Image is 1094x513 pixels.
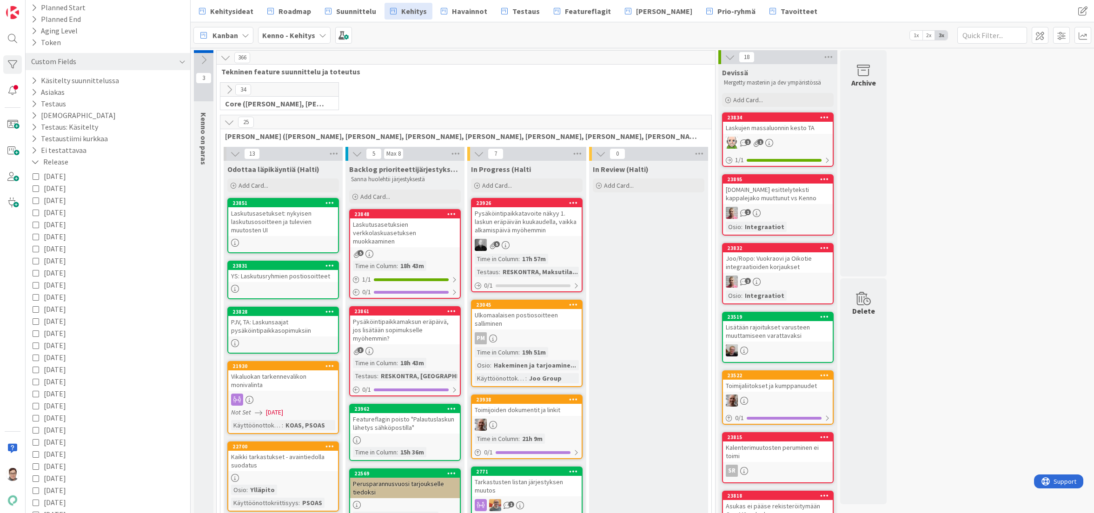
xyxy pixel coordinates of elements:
[472,467,582,496] div: 2771Tarkastusten listan järjestyksen muutos
[33,472,66,484] button: [DATE]
[44,363,66,375] span: [DATE]
[44,472,66,484] span: [DATE]
[723,175,833,204] div: 23895[DOMAIN_NAME] esittelyteksti kappalejako muuttunut vs Kenno
[472,239,582,251] div: MV
[30,98,67,110] button: Testaus
[475,360,490,370] div: Osio
[723,465,833,477] div: SR
[484,281,493,290] span: 0 / 1
[723,433,833,441] div: 23815
[957,27,1027,44] input: Quick Filter...
[44,412,66,424] span: [DATE]
[350,478,460,498] div: Perusparannusvuosi tarjoukselle tiedoksi
[228,199,338,236] div: 23851Laskutusasetukset: nykyisen laskutusosoitteen ja tulevien muutosten UI
[726,276,738,288] img: HJ
[227,164,319,174] span: Odottaa läpikäyntiä (Halti)
[723,113,833,122] div: 23834
[362,275,371,284] span: 1 / 1
[512,6,540,17] span: Testaus
[350,405,460,413] div: 23962
[44,436,66,448] span: [DATE]
[351,176,459,183] p: Sanna huolehtii järjestyksestä
[610,148,625,159] span: 0
[475,347,518,357] div: Time in Column
[435,3,493,20] a: Havainnot
[30,56,77,67] div: Custom Fields
[472,332,582,344] div: PM
[726,137,738,149] img: AN
[262,31,315,40] b: Kenno - Kehitys
[757,139,763,145] span: 1
[33,218,66,230] button: [DATE]
[362,385,371,395] span: 0 / 1
[518,434,520,444] span: :
[735,413,744,423] span: 0 / 1
[741,222,743,232] span: :
[735,155,744,165] span: 1 / 1
[33,267,66,279] button: [DATE]
[472,419,582,431] div: VH
[266,408,283,417] span: [DATE]
[471,164,531,174] span: In Progress (Halti
[377,371,378,381] span: :
[199,112,208,165] span: Kenno on paras
[225,99,327,108] span: Core (Pasi, Jussi, JaakkoHä, Jyri, Leo, MikkoK, Väinö, MattiH)
[33,460,66,472] button: [DATE]
[527,373,564,383] div: Joo Group
[727,493,833,499] div: 23818
[244,148,260,159] span: 13
[33,351,66,363] button: [DATE]
[231,420,282,430] div: Käyttöönottokriittisyys
[401,6,427,17] span: Kehitys
[33,206,66,218] button: [DATE]
[228,270,338,282] div: YS: Laskutusryhmien postiosoitteet
[472,395,582,404] div: 23938
[248,485,277,495] div: Ylläpito
[472,476,582,496] div: Tarkastusten listan järjestyksen muutos
[726,290,741,301] div: Osio
[472,301,582,309] div: 23045
[232,200,338,206] div: 23851
[358,250,364,256] span: 5
[723,207,833,219] div: HJ
[475,373,525,383] div: Käyttöönottokriittisyys
[283,420,327,430] div: KOAS, PSOAS
[378,371,485,381] div: RESKONTRA, [GEOGRAPHIC_DATA]
[741,290,743,301] span: :
[33,255,66,267] button: [DATE]
[228,451,338,471] div: Kaikki tarkastukset - avaintiedolla suodatus
[723,252,833,273] div: Joo/Ropo: Vuokraovi ja Oikotie integraatioiden korjaukset
[472,207,582,236] div: Pysäköintipaikkatavoite näkyy 1. laskun eräpäivän kuukaudella, vaikka alkamispäivä myöhemmin
[196,72,212,84] span: 3
[44,339,66,351] span: [DATE]
[228,262,338,270] div: 23831
[30,25,79,37] div: Aging Level
[726,207,738,219] img: HJ
[262,3,317,20] a: Roadmap
[476,396,582,403] div: 23938
[494,241,500,247] span: 5
[482,181,512,190] span: Add Card...
[350,413,460,434] div: Featureflagin poisto "Palautuslaskun lähetys sähköpostilla"
[743,290,787,301] div: Integraatiot
[210,6,253,17] span: Kehitysideat
[221,67,703,76] span: Tekninen feature suunnittelu ja toteutus
[44,388,66,400] span: [DATE]
[350,307,460,316] div: 23861
[727,314,833,320] div: 23519
[193,3,259,20] a: Kehitysideat
[228,370,338,391] div: Vikaluokan tarkennevalikon monivalinta
[508,501,514,507] span: 1
[282,420,283,430] span: :
[593,164,649,174] span: In Review (Halti)
[354,470,460,477] div: 22569
[520,347,548,357] div: 19h 51m
[723,344,833,356] div: JH
[44,267,66,279] span: [DATE]
[225,132,700,141] span: Halti (Sebastian, VilleH, Riikka, Antti, MikkoV, PetriH, PetriM)
[30,145,87,156] button: Ei testattavaa
[362,287,371,297] span: 0 / 1
[44,448,66,460] span: [DATE]
[723,441,833,462] div: Kalenterimuutosten peruminen ei toimi
[30,13,82,25] div: Planned End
